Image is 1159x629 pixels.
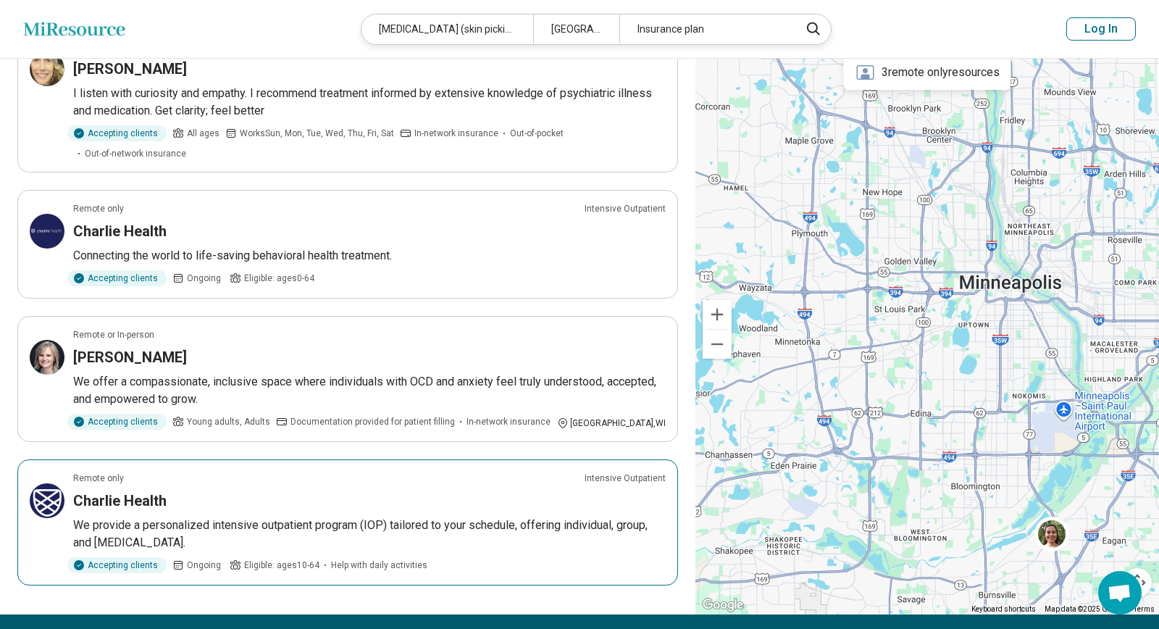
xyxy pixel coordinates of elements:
[187,559,221,572] span: Ongoing
[85,147,186,160] span: Out-of-network insurance
[1066,17,1136,41] button: Log In
[1045,605,1125,613] span: Map data ©2025 Google
[187,272,221,285] span: Ongoing
[244,272,314,285] span: Eligible: ages 0-64
[703,300,732,329] button: Zoom in
[1134,605,1155,613] a: Terms (opens in new tab)
[331,559,427,572] span: Help with daily activities
[510,127,564,140] span: Out-of-pocket
[240,127,394,140] span: Works Sun, Mon, Tue, Wed, Thu, Fri, Sat
[73,221,167,241] h3: Charlie Health
[585,202,666,215] p: Intensive Outpatient
[187,127,219,140] span: All ages
[244,559,319,572] span: Eligible: ages 10-64
[533,14,619,44] div: [GEOGRAPHIC_DATA]
[67,125,167,141] div: Accepting clients
[703,330,732,359] button: Zoom out
[971,604,1036,615] button: Keyboard shortcuts
[73,85,666,120] p: I listen with curiosity and empathy. I recommend treatment informed by extensive knowledge of psy...
[67,557,167,573] div: Accepting clients
[73,472,124,485] p: Remote only
[73,328,154,341] p: Remote or In-person
[699,596,747,615] img: Google
[67,414,167,430] div: Accepting clients
[73,373,666,408] p: We offer a compassionate, inclusive space where individuals with OCD and anxiety feel truly under...
[1098,571,1142,615] div: Open chat
[585,472,666,485] p: Intensive Outpatient
[73,59,187,79] h3: [PERSON_NAME]
[619,14,791,44] div: Insurance plan
[1123,568,1152,597] button: Map camera controls
[73,491,167,511] h3: Charlie Health
[414,127,498,140] span: In-network insurance
[466,415,551,428] span: In-network insurance
[290,415,455,428] span: Documentation provided for patient filling
[73,247,666,264] p: Connecting the world to life-saving behavioral health treatment.
[67,270,167,286] div: Accepting clients
[361,14,533,44] div: [MEDICAL_DATA] (skin picking)
[73,517,666,551] p: We provide a personalized intensive outpatient program (IOP) tailored to your schedule, offering ...
[557,417,666,430] div: [GEOGRAPHIC_DATA] , WI
[73,202,124,215] p: Remote only
[844,55,1011,90] div: 3 remote only resources
[699,596,747,615] a: Open this area in Google Maps (opens a new window)
[187,415,270,428] span: Young adults, Adults
[73,347,187,367] h3: [PERSON_NAME]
